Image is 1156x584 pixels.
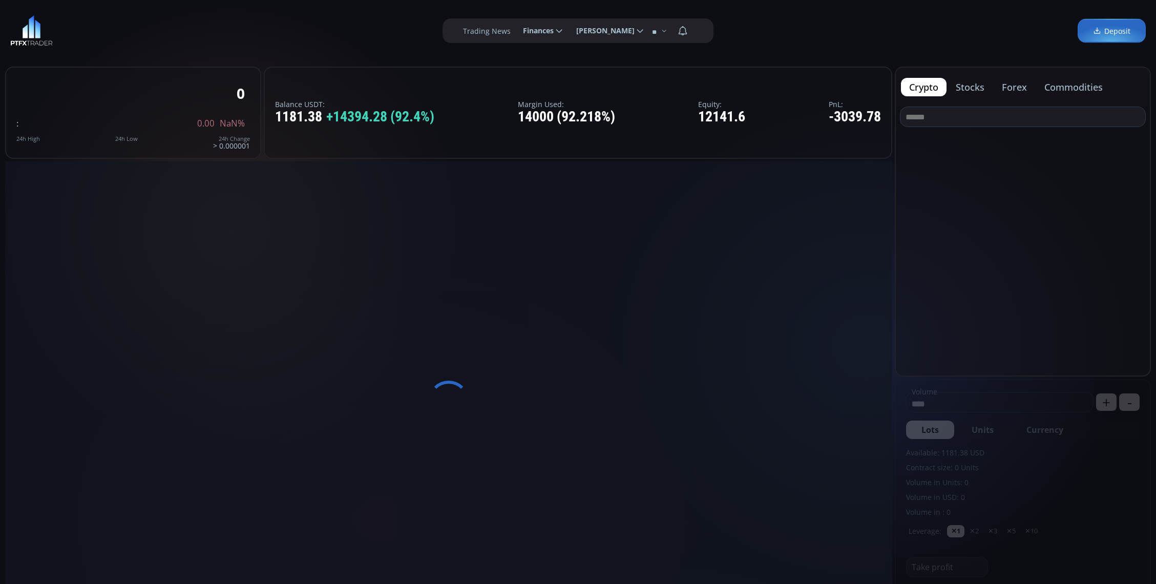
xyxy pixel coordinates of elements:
[829,100,881,108] label: PnL:
[518,109,615,125] div: 14000 (92.218%)
[275,100,434,108] label: Balance USDT:
[220,119,245,128] span: NaN%
[698,109,745,125] div: 12141.6
[197,119,215,128] span: 0.00
[518,100,615,108] label: Margin Used:
[275,109,434,125] div: 1181.38
[16,117,18,129] span: :
[463,26,511,36] label: Trading News
[213,136,250,150] div: > 0.000001
[948,78,993,96] button: stocks
[829,109,881,125] div: -3039.78
[569,20,635,41] span: [PERSON_NAME]
[326,109,434,125] span: +14394.28 (92.4%)
[10,15,53,46] img: LOGO
[115,136,138,142] div: 24h Low
[698,100,745,108] label: Equity:
[213,136,250,142] div: 24h Change
[16,136,40,142] div: 24h High
[237,86,245,101] div: 0
[901,78,947,96] button: crypto
[1093,26,1130,36] span: Deposit
[516,20,554,41] span: Finances
[1036,78,1111,96] button: commodities
[1078,19,1146,43] a: Deposit
[994,78,1035,96] button: forex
